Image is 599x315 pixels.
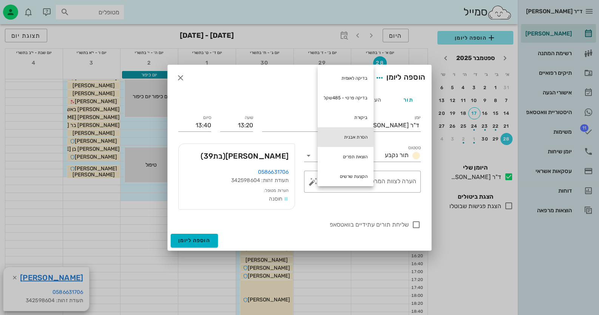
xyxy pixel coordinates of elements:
[201,151,225,161] span: (בת )
[264,188,289,193] small: הערות מטופל:
[415,115,421,120] label: יומן
[203,115,211,120] label: סיום
[408,145,421,151] label: סטטוס
[178,237,210,244] span: הוספה ליומן
[178,221,409,229] label: שליחת תורים עתידיים בוואטסאפ
[185,176,289,185] div: תעודת זהות: 342598604
[245,115,253,120] label: שעה
[204,151,213,161] span: 39
[385,151,409,159] span: תור נקבע
[346,119,421,131] div: יומןד"ר [PERSON_NAME]
[318,88,374,108] div: בדיקה פרטי - 485שקל
[304,150,421,162] div: סטטוסתור נקבע
[391,91,425,109] div: תור
[318,147,374,167] div: הוצאת תפרים
[318,68,374,88] div: בדיקה לאומית
[171,234,218,247] button: הוספה ליומן
[258,169,289,175] a: 0586631706
[373,71,425,85] div: הוספה ליומן
[357,91,391,109] div: הערה
[201,150,289,162] span: [PERSON_NAME]
[318,167,374,186] div: הקצעת שרשים
[361,122,419,129] div: ד"ר [PERSON_NAME]
[318,108,374,127] div: ביקורת
[318,127,374,147] div: הסרת אבנית
[269,196,283,202] span: חוסנה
